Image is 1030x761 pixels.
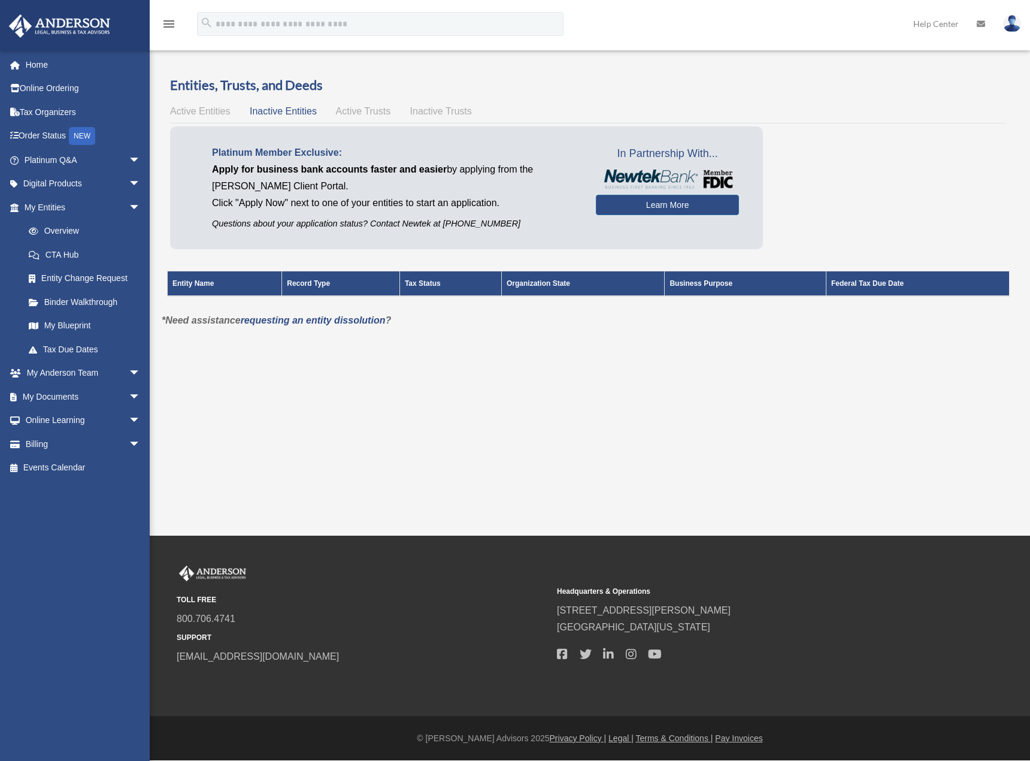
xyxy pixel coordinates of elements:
[129,385,153,409] span: arrow_drop_down
[17,243,153,267] a: CTA Hub
[8,456,159,480] a: Events Calendar
[8,361,159,385] a: My Anderson Teamarrow_drop_down
[410,106,472,116] span: Inactive Trusts
[212,161,578,195] p: by applying from the [PERSON_NAME] Client Portal.
[129,148,153,173] span: arrow_drop_down
[177,614,235,624] a: 800.706.4741
[282,271,400,297] th: Record Type
[170,106,230,116] span: Active Entities
[162,315,391,325] em: *Need assistance ?
[336,106,391,116] span: Active Trusts
[8,100,159,124] a: Tax Organizers
[8,77,159,101] a: Online Ordering
[129,432,153,457] span: arrow_drop_down
[170,76,1007,95] h3: Entities, Trusts, and Deeds
[150,731,1030,746] div: © [PERSON_NAME] Advisors 2025
[715,733,762,743] a: Pay Invoices
[596,144,739,164] span: In Partnership With...
[1003,15,1021,32] img: User Pic
[129,361,153,386] span: arrow_drop_down
[129,409,153,433] span: arrow_drop_down
[162,17,176,31] i: menu
[557,622,710,632] a: [GEOGRAPHIC_DATA][US_STATE]
[212,216,578,231] p: Questions about your application status? Contact Newtek at [PHONE_NUMBER]
[17,290,153,314] a: Binder Walkthrough
[8,432,159,456] a: Billingarrow_drop_down
[212,164,447,174] span: Apply for business bank accounts faster and easier
[557,585,929,598] small: Headquarters & Operations
[177,632,549,644] small: SUPPORT
[8,172,159,196] a: Digital Productsarrow_drop_down
[8,53,159,77] a: Home
[17,219,147,243] a: Overview
[608,733,634,743] a: Legal |
[8,148,159,172] a: Platinum Q&Aarrow_drop_down
[200,16,213,29] i: search
[8,195,153,219] a: My Entitiesarrow_drop_down
[602,170,733,189] img: NewtekBankLogoSM.png
[168,271,282,297] th: Entity Name
[129,195,153,220] span: arrow_drop_down
[596,195,739,215] a: Learn More
[502,271,665,297] th: Organization State
[550,733,607,743] a: Privacy Policy |
[69,127,95,145] div: NEW
[5,14,114,38] img: Anderson Advisors Platinum Portal
[162,21,176,31] a: menu
[826,271,1009,297] th: Federal Tax Due Date
[212,144,578,161] p: Platinum Member Exclusive:
[17,337,153,361] a: Tax Due Dates
[399,271,501,297] th: Tax Status
[665,271,826,297] th: Business Purpose
[177,594,549,606] small: TOLL FREE
[177,566,249,581] img: Anderson Advisors Platinum Portal
[557,605,731,615] a: [STREET_ADDRESS][PERSON_NAME]
[17,314,153,338] a: My Blueprint
[8,385,159,409] a: My Documentsarrow_drop_down
[17,267,153,291] a: Entity Change Request
[8,124,159,149] a: Order StatusNEW
[636,733,713,743] a: Terms & Conditions |
[8,409,159,433] a: Online Learningarrow_drop_down
[177,651,339,662] a: [EMAIL_ADDRESS][DOMAIN_NAME]
[250,106,317,116] span: Inactive Entities
[241,315,386,325] a: requesting an entity dissolution
[129,172,153,197] span: arrow_drop_down
[212,195,578,212] p: Click "Apply Now" next to one of your entities to start an application.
